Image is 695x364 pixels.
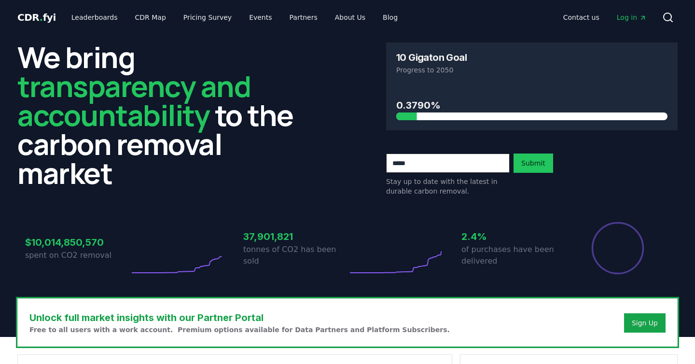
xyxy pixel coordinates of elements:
nav: Main [556,9,654,26]
a: Partners [282,9,325,26]
a: Pricing Survey [176,9,239,26]
h3: 37,901,821 [243,229,347,244]
a: Sign Up [632,318,658,328]
span: Log in [617,13,647,22]
span: . [40,12,43,23]
p: Free to all users with a work account. Premium options available for Data Partners and Platform S... [29,325,450,335]
a: Blog [375,9,405,26]
span: transparency and accountability [17,66,250,135]
a: Contact us [556,9,607,26]
span: CDR fyi [17,12,56,23]
a: About Us [327,9,373,26]
h3: 2.4% [461,229,566,244]
button: Sign Up [624,313,666,333]
a: Log in [609,9,654,26]
h3: $10,014,850,570 [25,235,129,250]
p: tonnes of CO2 has been sold [243,244,347,267]
p: Progress to 2050 [396,65,667,75]
a: CDR.fyi [17,11,56,24]
nav: Main [64,9,405,26]
a: CDR Map [127,9,174,26]
p: Stay up to date with the latest in durable carbon removal. [386,177,510,196]
h2: We bring to the carbon removal market [17,42,309,187]
h3: 10 Gigaton Goal [396,53,467,62]
h3: 0.3790% [396,98,667,112]
button: Submit [514,154,553,173]
h3: Unlock full market insights with our Partner Portal [29,310,450,325]
p: of purchases have been delivered [461,244,566,267]
a: Events [241,9,279,26]
a: Leaderboards [64,9,125,26]
p: spent on CO2 removal [25,250,129,261]
div: Percentage of sales delivered [591,221,645,275]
